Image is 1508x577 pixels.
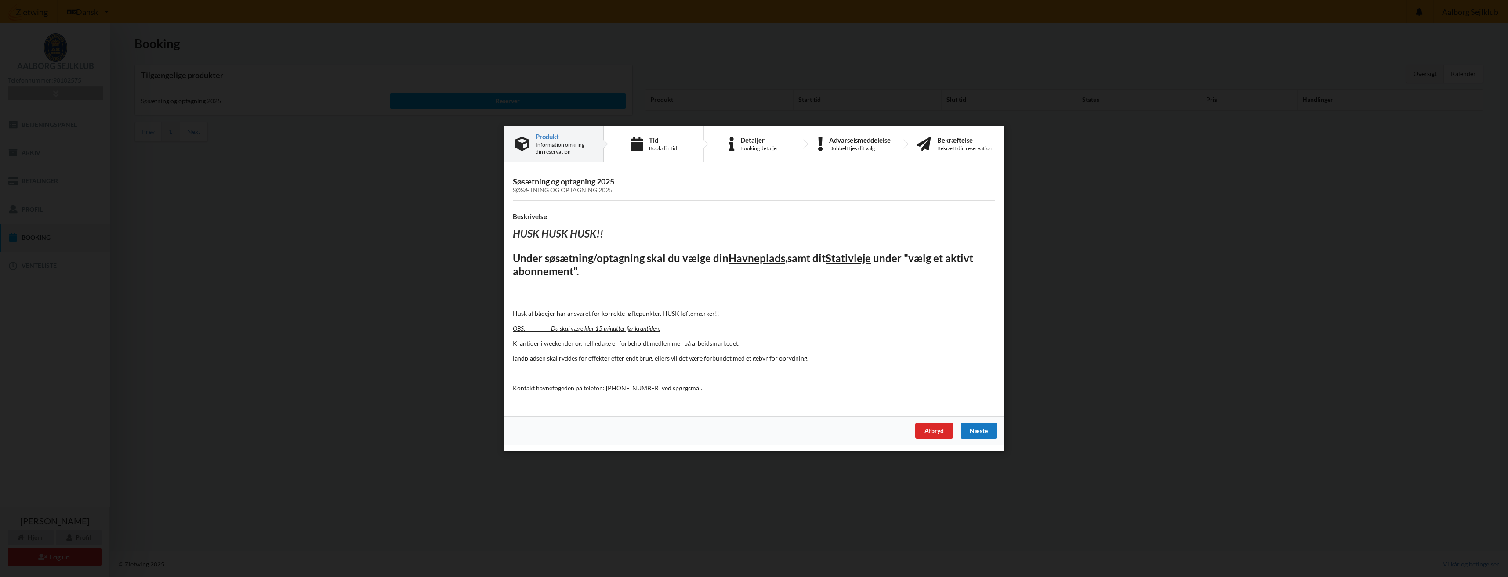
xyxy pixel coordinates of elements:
u: OBS: Du skal være klar 15 minutter før krantiden. [513,325,660,332]
p: Kontakt havnefogeden på telefon: [PHONE_NUMBER] ved spørgsmål. [513,384,995,393]
div: Detaljer [740,137,779,144]
h4: Beskrivelse [513,213,995,221]
h2: Under søsætning/optagning skal du vælge din samt dit under "vælg et aktivt abonnement". [513,251,995,278]
u: Stativleje [826,251,871,264]
div: Bekræft din reservation [937,145,993,152]
div: Bekræftelse [937,137,993,144]
i: HUSK HUSK HUSK!! [513,227,603,240]
div: Produkt [536,133,592,140]
div: Book din tid [649,145,677,152]
div: Søsætning og optagning 2025 [513,187,995,194]
div: Tid [649,137,677,144]
p: Husk at bådejer har ansvaret for korrekte løftepunkter. HUSK løftemærker!! [513,309,995,318]
div: Afbryd [915,423,953,439]
div: Booking detaljer [740,145,779,152]
div: Advarselsmeddelelse [829,137,891,144]
div: Dobbelttjek dit valg [829,145,891,152]
p: Krantider i weekender og helligdage er forbeholdt medlemmer på arbejdsmarkedet. [513,339,995,348]
p: landpladsen skal ryddes for effekter efter endt brug. ellers vil det være forbundet med et gebyr ... [513,354,995,363]
div: Information omkring din reservation [536,141,592,155]
div: Næste [961,423,997,439]
u: Havneplads [729,251,785,264]
u: , [785,251,787,264]
h3: Søsætning og optagning 2025 [513,177,995,194]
